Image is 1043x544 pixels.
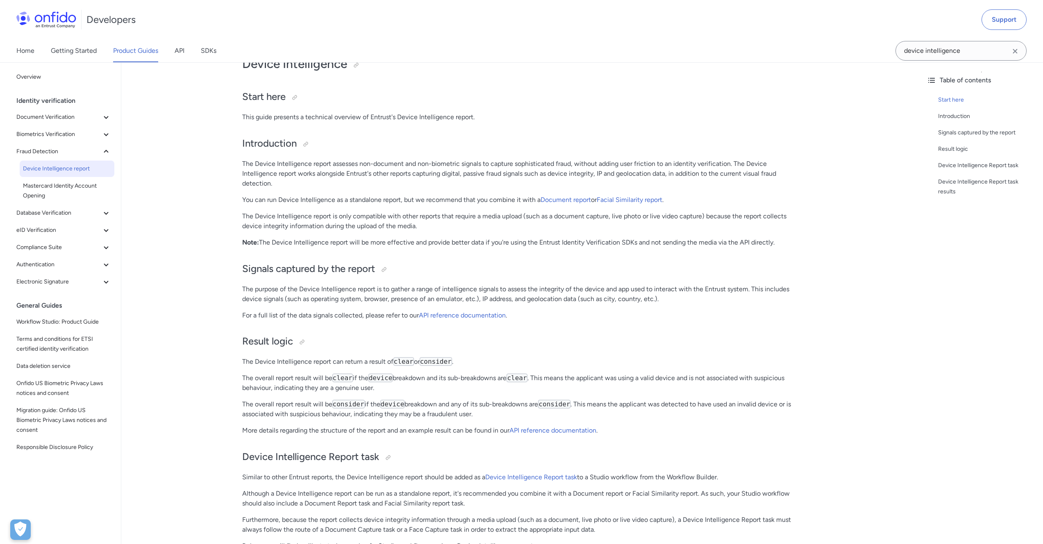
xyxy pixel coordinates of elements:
[242,450,800,464] h2: Device Intelligence Report task
[16,297,118,314] div: General Guides
[982,9,1027,30] a: Support
[938,95,1036,105] a: Start here
[16,406,111,435] span: Migration guide: Onfido US Biometric Privacy Laws notices and consent
[16,260,101,270] span: Authentication
[13,439,114,456] a: Responsible Disclosure Policy
[16,208,101,218] span: Database Verification
[13,331,114,357] a: Terms and conditions for ETSI certified identity verification
[938,177,1036,197] a: Device Intelligence Report task results
[13,375,114,401] a: Onfido US Biometric Privacy Laws notices and consent
[242,373,800,393] p: The overall report result will be if the breakdown and its sub-breakdowns are . This means the ap...
[927,75,1036,85] div: Table of contents
[242,284,800,304] p: The purpose of the Device Intelligence report is to gather a range of intelligence signals to ass...
[20,178,114,204] a: Mastercard Identity Account Opening
[507,374,527,382] code: clear
[420,357,452,366] code: consider
[332,374,353,382] code: clear
[10,519,31,540] div: Cookie Preferences
[13,205,114,221] button: Database Verification
[20,161,114,177] a: Device Intelligence report
[16,317,111,327] span: Workflow Studio: Product Guide
[16,379,111,398] span: Onfido US Biometric Privacy Laws notices and consent
[16,129,101,139] span: Biometrics Verification
[13,314,114,330] a: Workflow Studio: Product Guide
[538,400,570,408] code: consider
[16,334,111,354] span: Terms and conditions for ETSI certified identity verification
[16,72,111,82] span: Overview
[242,159,800,188] p: The Device Intelligence report assesses non-document and non-biometric signals to capture sophist...
[13,222,114,238] button: eID Verification
[201,39,216,62] a: SDKs
[16,93,118,109] div: Identity verification
[380,400,405,408] code: device
[332,400,365,408] code: consider
[938,128,1036,138] a: Signals captured by the report
[597,196,662,204] a: Facial Similarity report
[13,274,114,290] button: Electronic Signature
[368,374,393,382] code: device
[16,11,76,28] img: Onfido Logo
[938,161,1036,170] a: Device Intelligence Report task
[16,39,34,62] a: Home
[13,143,114,160] button: Fraud Detection
[242,238,800,247] p: The Device Intelligence report will be more effective and provide better data if you're using the...
[13,239,114,256] button: Compliance Suite
[509,426,596,434] a: API reference documentation
[242,211,800,231] p: The Device Intelligence report is only compatible with other reports that require a media upload ...
[16,243,101,252] span: Compliance Suite
[13,126,114,143] button: Biometrics Verification
[242,112,800,122] p: This guide presents a technical overview of Entrust's Device Intelligence report.
[242,335,800,349] h2: Result logic
[16,112,101,122] span: Document Verification
[541,196,591,204] a: Document report
[23,181,111,201] span: Mastercard Identity Account Opening
[1010,46,1020,56] svg: Clear search field button
[242,262,800,276] h2: Signals captured by the report
[242,311,800,320] p: For a full list of the data signals collected, please refer to our .
[242,472,800,482] p: Similar to other Entrust reports, the Device Intelligence report should be added as a to a Studio...
[51,39,97,62] a: Getting Started
[13,402,114,438] a: Migration guide: Onfido US Biometric Privacy Laws notices and consent
[895,41,1027,61] input: Onfido search input field
[113,39,158,62] a: Product Guides
[16,442,111,452] span: Responsible Disclosure Policy
[242,489,800,508] p: Although a Device Intelligence report can be run as a standalone report, it's recommended you com...
[419,311,506,319] a: API reference documentation
[938,111,1036,121] a: Introduction
[10,519,31,540] button: Open Preferences
[242,56,800,72] h1: Device Intelligence
[242,357,800,367] p: The Device Intelligence report can return a result of or .
[393,357,414,366] code: clear
[242,426,800,435] p: More details regarding the structure of the report and an example result can be found in our .
[86,13,136,26] h1: Developers
[16,225,101,235] span: eID Verification
[242,399,800,419] p: The overall report result will be if the breakdown and any of its sub-breakdowns are . This means...
[242,137,800,151] h2: Introduction
[16,147,101,156] span: Fraud Detection
[242,90,800,104] h2: Start here
[13,358,114,374] a: Data deletion service
[242,515,800,535] p: Furthermore, because the report collects device integrity information through a media upload (suc...
[13,69,114,85] a: Overview
[16,361,111,371] span: Data deletion service
[13,109,114,125] button: Document Verification
[16,277,101,287] span: Electronic Signature
[175,39,184,62] a: API
[13,256,114,273] button: Authentication
[242,195,800,205] p: You can run Device Intelligence as a standalone report, but we recommend that you combine it with...
[938,144,1036,154] a: Result logic
[23,164,111,174] span: Device Intelligence report
[242,238,259,246] strong: Note:
[485,473,577,481] a: Device Intelligence Report task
